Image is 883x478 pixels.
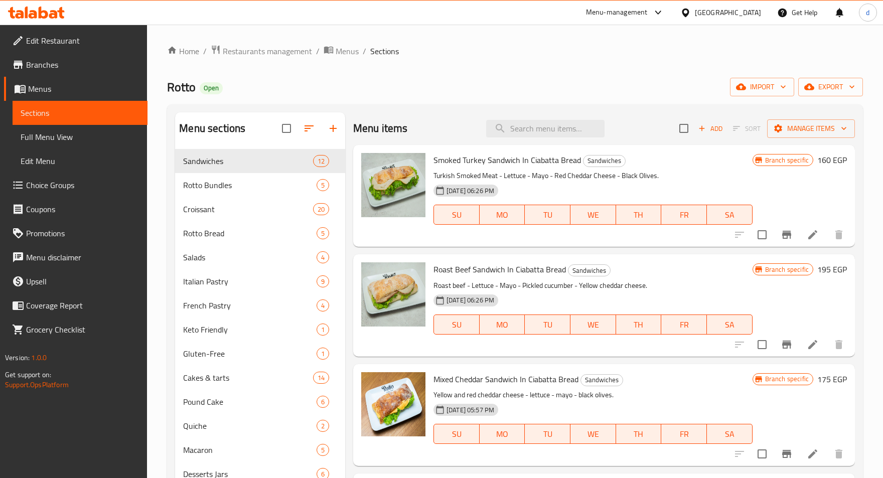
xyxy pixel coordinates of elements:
[827,333,851,357] button: delete
[183,420,317,432] span: Quiche
[316,45,320,57] li: /
[313,203,329,215] div: items
[807,448,819,460] a: Edit menu item
[167,45,199,57] a: Home
[314,205,329,214] span: 20
[317,227,329,239] div: items
[433,279,753,292] p: Roast beef - Lettuce - Mayo - Pickled cucumber - Yellow cheddar cheese.
[443,186,498,196] span: [DATE] 06:26 PM
[4,77,148,101] a: Menus
[317,325,329,335] span: 1
[616,424,662,444] button: TH
[620,208,658,222] span: TH
[179,121,245,136] h2: Menu sections
[183,348,317,360] span: Gluten-Free
[480,314,525,335] button: MO
[317,301,329,310] span: 4
[313,372,329,384] div: items
[175,197,345,221] div: Croissant20
[798,78,863,96] button: export
[817,153,847,167] h6: 160 EGP
[26,35,139,47] span: Edit Restaurant
[775,122,847,135] span: Manage items
[211,45,312,58] a: Restaurants management
[730,78,794,96] button: import
[317,275,329,287] div: items
[433,314,480,335] button: SU
[4,317,148,342] a: Grocery Checklist
[574,427,612,441] span: WE
[752,443,773,464] span: Select to update
[707,424,753,444] button: SA
[183,324,317,336] div: Keto Friendly
[570,205,616,225] button: WE
[353,121,408,136] h2: Menu items
[317,229,329,238] span: 5
[183,396,317,408] div: Pound Cake
[223,45,312,57] span: Restaurants management
[314,373,329,383] span: 14
[175,293,345,317] div: French Pastry4
[711,208,749,222] span: SA
[807,229,819,241] a: Edit menu item
[175,173,345,197] div: Rotto Bundles5
[620,427,658,441] span: TH
[525,424,570,444] button: TU
[183,203,313,215] span: Croissant
[26,227,139,239] span: Promotions
[183,251,317,263] span: Salads
[484,427,521,441] span: MO
[438,427,476,441] span: SU
[484,208,521,222] span: MO
[183,444,317,456] span: Macaron
[4,29,148,53] a: Edit Restaurant
[4,173,148,197] a: Choice Groups
[586,7,648,19] div: Menu-management
[695,7,761,18] div: [GEOGRAPHIC_DATA]
[183,275,317,287] span: Italian Pastry
[200,82,223,94] div: Open
[21,107,139,119] span: Sections
[314,156,329,166] span: 12
[167,76,196,98] span: Rotto
[313,155,329,167] div: items
[806,81,855,93] span: export
[433,372,578,387] span: Mixed Cheddar Sandwich In Ciabatta Bread
[175,269,345,293] div: Italian Pastry9
[317,397,329,407] span: 6
[28,83,139,95] span: Menus
[707,205,753,225] button: SA
[324,45,359,58] a: Menus
[616,205,662,225] button: TH
[752,334,773,355] span: Select to update
[694,121,726,136] span: Add item
[817,262,847,276] h6: 195 EGP
[711,427,749,441] span: SA
[661,205,707,225] button: FR
[175,221,345,245] div: Rotto Bread5
[761,265,813,274] span: Branch specific
[183,299,317,311] span: French Pastry
[529,317,566,332] span: TU
[31,351,47,364] span: 1.0.0
[317,396,329,408] div: items
[433,262,566,277] span: Roast Beef Sandwich In Ciabatta Bread
[26,203,139,215] span: Coupons
[175,245,345,269] div: Salads4
[183,155,313,167] span: Sandwiches
[738,81,786,93] span: import
[4,53,148,77] a: Branches
[433,152,581,168] span: Smoked Turkey Sandwich In Ciabatta Bread
[661,314,707,335] button: FR
[4,293,148,317] a: Coverage Report
[5,351,30,364] span: Version:
[581,374,623,386] span: Sandwiches
[4,269,148,293] a: Upsell
[661,424,707,444] button: FR
[443,295,498,305] span: [DATE] 06:26 PM
[433,205,480,225] button: SU
[317,420,329,432] div: items
[752,224,773,245] span: Select to update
